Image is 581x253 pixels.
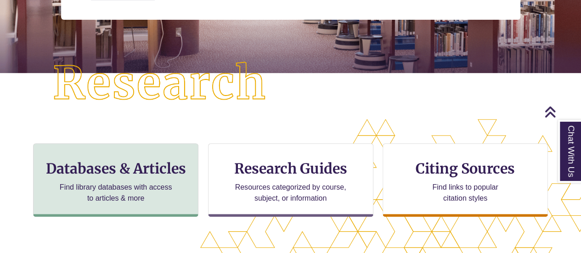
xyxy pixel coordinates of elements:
[216,160,366,177] h3: Research Guides
[420,182,510,204] p: Find links to popular citation styles
[409,160,521,177] h3: Citing Sources
[29,38,290,129] img: Research
[383,143,548,217] a: Citing Sources Find links to popular citation styles
[56,182,176,204] p: Find library databases with access to articles & more
[231,182,350,204] p: Resources categorized by course, subject, or information
[41,160,191,177] h3: Databases & Articles
[33,143,198,217] a: Databases & Articles Find library databases with access to articles & more
[208,143,373,217] a: Research Guides Resources categorized by course, subject, or information
[544,106,579,118] a: Back to Top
